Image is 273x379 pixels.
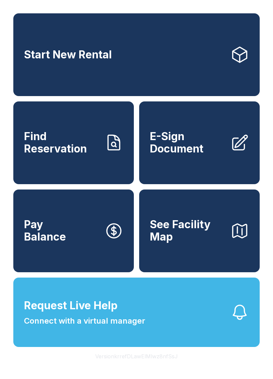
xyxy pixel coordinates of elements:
a: Start New Rental [13,13,260,96]
span: See Facility Map [150,219,225,243]
button: See Facility Map [139,190,260,272]
span: Request Live Help [24,298,118,314]
a: E-Sign Document [139,101,260,184]
button: VersionkrrefDLawElMlwz8nfSsJ [90,347,183,366]
span: Pay Balance [24,219,66,243]
span: Start New Rental [24,49,112,61]
a: Find Reservation [13,101,134,184]
span: Find Reservation [24,130,99,155]
button: Request Live HelpConnect with a virtual manager [13,278,260,347]
span: Connect with a virtual manager [24,315,145,327]
span: E-Sign Document [150,130,225,155]
button: PayBalance [13,190,134,272]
